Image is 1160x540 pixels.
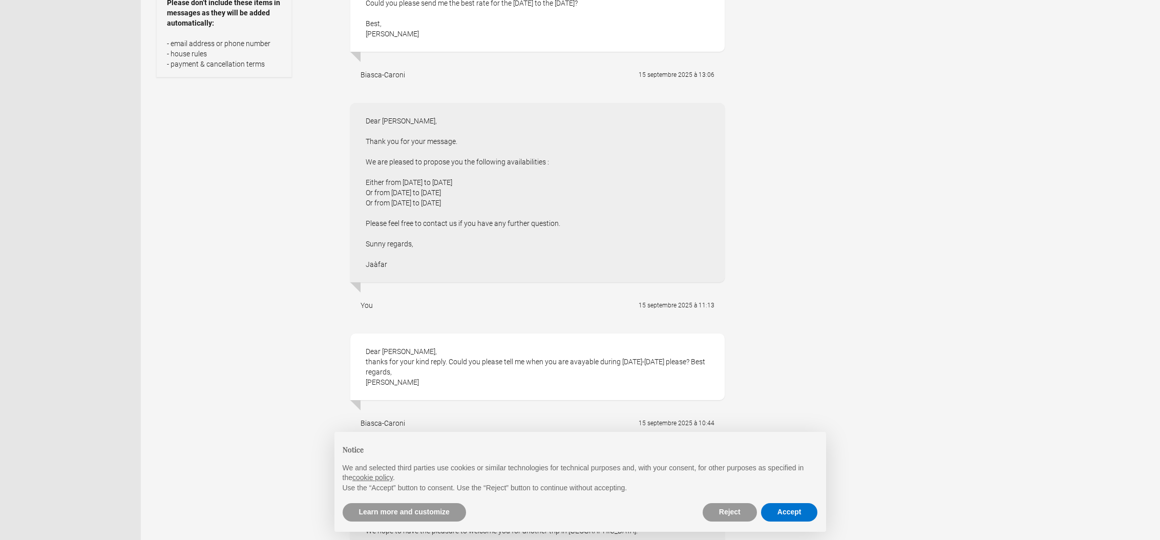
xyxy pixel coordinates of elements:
[350,103,725,282] div: Dear [PERSON_NAME], Thank you for your message. We are pleased to propose you the following avail...
[350,334,725,400] div: Dear [PERSON_NAME], thanks for your kind reply. Could you please tell me when you are avayable du...
[361,70,405,80] div: Biasca-Caroni
[639,71,714,78] flynt-date-display: 15 septembre 2025 à 13:06
[352,473,393,482] a: cookie policy - link opens in a new tab
[639,302,714,309] flynt-date-display: 15 septembre 2025 à 11:13
[343,483,818,493] p: Use the “Accept” button to consent. Use the “Reject” button to continue without accepting.
[361,418,405,428] div: Biasca-Caroni
[361,300,373,310] div: You
[761,503,818,522] button: Accept
[167,38,281,69] p: - email address or phone number - house rules - payment & cancellation terms
[343,503,466,522] button: Learn more and customize
[343,463,818,483] p: We and selected third parties use cookies or similar technologies for technical purposes and, wit...
[343,444,818,455] h2: Notice
[703,503,757,522] button: Reject
[639,420,714,427] flynt-date-display: 15 septembre 2025 à 10:44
